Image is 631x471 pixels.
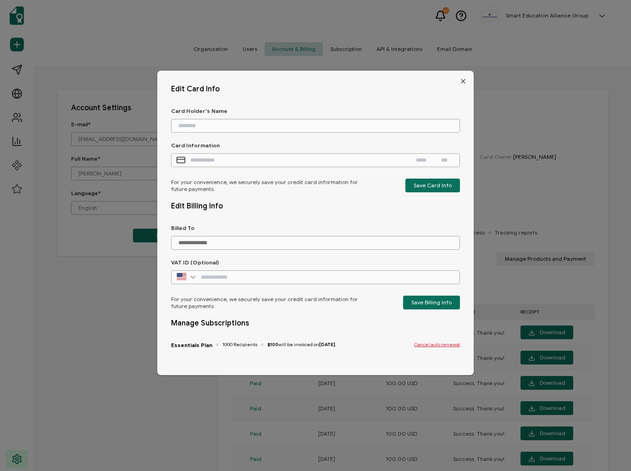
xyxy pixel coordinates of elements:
p: For your convenience, we securely save your credit card information for future payments. [171,179,373,192]
button: Save Billing Info [403,296,460,309]
span: Save Billing Info [411,300,452,305]
p: For your convenience, we securely save your credit card information for future payments. [171,296,373,309]
p: Edit Billing Info [171,202,223,211]
p: VAT ID (Optional) [171,259,219,266]
span: will be invoiced on [267,342,337,348]
p: Billed To [171,224,194,231]
p: Edit Card Info [171,84,220,94]
p: Card Information [171,142,220,149]
input: Select [176,270,201,284]
div: dialog [157,71,474,375]
button: Close [453,71,474,92]
p: Manage Subscriptions [171,319,249,328]
button: Save Card Info [405,179,460,192]
span: 1000 Recipients [222,342,257,348]
b: [DATE]. [319,342,337,348]
p: Card Holder's Name [171,107,227,114]
span: Essentials Plan [171,342,212,348]
b: $100 [267,342,278,348]
iframe: Chat Widget [585,427,631,471]
span: Cancel auto renewal [414,342,460,348]
span: Save Card Info [414,183,452,188]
